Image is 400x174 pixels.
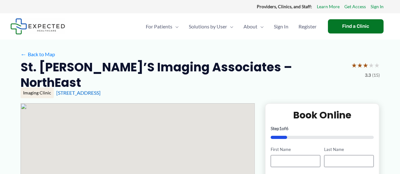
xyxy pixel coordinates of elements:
[141,15,184,38] a: For PatientsMenu Toggle
[21,50,55,59] a: ←Back to Map
[257,4,312,9] strong: Providers, Clinics, and Staff:
[298,15,317,38] span: Register
[357,59,363,71] span: ★
[146,15,172,38] span: For Patients
[324,147,374,153] label: Last Name
[141,15,322,38] nav: Primary Site Navigation
[184,15,238,38] a: Solutions by UserMenu Toggle
[227,15,233,38] span: Menu Toggle
[269,15,293,38] a: Sign In
[372,71,380,79] span: (15)
[368,59,374,71] span: ★
[271,147,320,153] label: First Name
[189,15,227,38] span: Solutions by User
[274,15,288,38] span: Sign In
[172,15,179,38] span: Menu Toggle
[271,126,374,131] p: Step of
[21,59,346,91] h2: St. [PERSON_NAME]’s Imaging Associates – NorthEast
[21,51,27,57] span: ←
[365,71,371,79] span: 3.3
[374,59,380,71] span: ★
[371,3,384,11] a: Sign In
[344,3,366,11] a: Get Access
[21,87,54,98] div: Imaging Clinic
[257,15,264,38] span: Menu Toggle
[293,15,322,38] a: Register
[286,126,288,131] span: 6
[243,15,257,38] span: About
[238,15,269,38] a: AboutMenu Toggle
[271,109,374,121] h2: Book Online
[363,59,368,71] span: ★
[351,59,357,71] span: ★
[317,3,340,11] a: Learn More
[328,19,384,33] a: Find a Clinic
[279,126,282,131] span: 1
[10,18,65,34] img: Expected Healthcare Logo - side, dark font, small
[56,90,101,96] a: [STREET_ADDRESS]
